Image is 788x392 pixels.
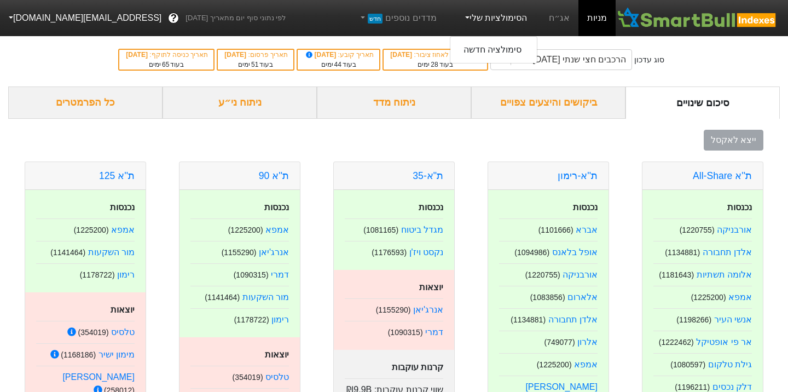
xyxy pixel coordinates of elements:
[634,54,664,66] div: סוג עדכון
[413,305,443,314] a: אנרג'יאן
[372,248,407,257] small: ( 1176593 )
[303,50,374,60] div: תאריך קובע :
[670,360,705,369] small: ( 1080597 )
[259,170,289,181] a: ת''א 90
[363,226,398,234] small: ( 1081165 )
[577,337,598,347] a: אלרון
[704,130,763,151] button: ייצא לאקסל
[409,247,444,257] a: נקסט ויז'ן
[714,315,752,324] a: אנשי העיר
[50,248,85,257] small: ( 1141464 )
[697,270,752,279] a: אלומה תשתיות
[450,41,537,59] a: סימולציה חדשה
[676,315,711,324] small: ( 1198266 )
[242,292,289,302] a: מור השקעות
[530,293,565,302] small: ( 1083856 )
[259,247,289,257] a: אנרג'יאן
[525,270,560,279] small: ( 1220755 )
[471,87,625,119] div: ביקושים והיצעים צפויים
[205,293,240,302] small: ( 1141464 )
[413,170,443,181] a: ת"א-35
[419,203,443,212] strong: נכנסות
[573,203,598,212] strong: נכנסות
[232,373,263,382] small: ( 354019 )
[265,372,289,382] a: טלסיס
[271,270,289,279] a: דמרי
[727,203,752,212] strong: נכנסות
[537,360,572,369] small: ( 1225200 )
[708,360,752,369] a: גילת טלקום
[376,305,411,314] small: ( 1155290 )
[659,338,694,347] small: ( 1222462 )
[532,53,626,66] div: הרכבים חצי שנתי [DATE]
[234,315,269,324] small: ( 1178722 )
[111,327,135,337] a: טלסיס
[574,360,598,369] a: אמפא
[163,87,317,119] div: ניתוח ני״ע
[425,327,443,337] a: דמרי
[389,60,481,70] div: בעוד ימים
[317,87,471,119] div: ניתוח מדד
[544,338,575,347] small: ( 749077 )
[717,225,752,234] a: אורבניקה
[303,60,374,70] div: בעוד ימים
[538,226,573,234] small: ( 1101666 )
[576,225,598,234] a: אברא
[558,170,598,181] a: ת''א-רימון
[8,87,163,119] div: כל הפרמטרים
[514,248,549,257] small: ( 1094986 )
[567,292,598,302] a: אלארום
[511,315,546,324] small: ( 1134881 )
[548,315,598,324] a: אלדן תחבורה
[111,305,135,314] strong: יוצאות
[450,36,537,64] div: הסימולציות שלי
[392,362,443,372] strong: קרנות עוקבות
[459,7,532,29] a: הסימולציות שלי
[271,315,289,324] a: רימון
[368,14,383,24] span: חדש
[78,328,108,337] small: ( 354019 )
[431,61,438,68] span: 28
[111,225,135,234] a: אמפא
[680,226,715,234] small: ( 1220755 )
[390,51,414,59] span: [DATE]
[388,328,423,337] small: ( 1090315 )
[99,350,135,359] a: מימון ישיר
[228,226,263,234] small: ( 1225200 )
[665,248,700,257] small: ( 1134881 )
[110,203,135,212] strong: נכנסות
[693,170,752,181] a: ת''א All-Share
[703,247,752,257] a: אלדן תחבורה
[712,382,752,391] a: דלק נכסים
[552,247,598,257] a: אופל בלאנס
[728,292,752,302] a: אמפא
[234,270,269,279] small: ( 1090315 )
[222,248,257,257] small: ( 1155290 )
[264,203,289,212] strong: נכנסות
[74,226,109,234] small: ( 1225200 )
[354,7,441,29] a: מדדים נוספיםחדש
[334,61,341,68] span: 44
[563,270,598,279] a: אורבניקה
[99,170,135,181] a: ת''א 125
[62,372,135,382] a: [PERSON_NAME]
[659,270,694,279] small: ( 1181643 )
[419,283,443,292] strong: יוצאות
[265,350,289,359] strong: יוצאות
[171,11,177,26] span: ?
[304,51,338,59] span: [DATE]
[525,382,598,391] a: [PERSON_NAME]
[88,247,135,257] a: מור השקעות
[389,50,481,60] div: מועד קובע לאחוז ציבור :
[61,350,96,359] small: ( 1168186 )
[265,225,289,234] a: אמפא
[675,383,710,391] small: ( 1196211 )
[401,225,443,234] a: מגדל ביטוח
[186,13,286,24] span: לפי נתוני סוף יום מתאריך [DATE]
[117,270,135,279] a: רימון
[625,87,780,119] div: סיכום שינויים
[80,270,115,279] small: ( 1178722 )
[691,293,726,302] small: ( 1225200 )
[696,337,752,347] a: אר פי אופטיקל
